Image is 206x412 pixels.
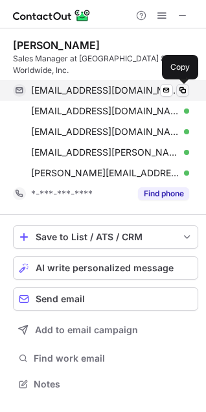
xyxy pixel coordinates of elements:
span: Find work email [34,353,193,364]
button: Reveal Button [138,187,189,200]
img: ContactOut v5.3.10 [13,8,91,23]
span: Add to email campaign [35,325,138,335]
button: save-profile-one-click [13,225,198,249]
span: [EMAIL_ADDRESS][PERSON_NAME][DOMAIN_NAME] [31,147,179,158]
div: Sales Manager at [GEOGRAPHIC_DATA] & Resorts Worldwide, Inc. [13,53,198,76]
div: Save to List / ATS / CRM [36,232,176,242]
button: AI write personalized message [13,256,198,280]
button: Add to email campaign [13,318,198,342]
span: Send email [36,294,85,304]
span: Notes [34,378,193,390]
div: [PERSON_NAME] [13,39,100,52]
span: [EMAIL_ADDRESS][DOMAIN_NAME] [31,85,179,96]
button: Send email [13,287,198,311]
button: Notes [13,375,198,393]
span: [EMAIL_ADDRESS][DOMAIN_NAME] [31,126,179,138]
span: AI write personalized message [36,263,174,273]
span: [PERSON_NAME][EMAIL_ADDRESS][PERSON_NAME][DOMAIN_NAME] [31,167,179,179]
span: [EMAIL_ADDRESS][DOMAIN_NAME] [31,105,179,117]
button: Find work email [13,349,198,367]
